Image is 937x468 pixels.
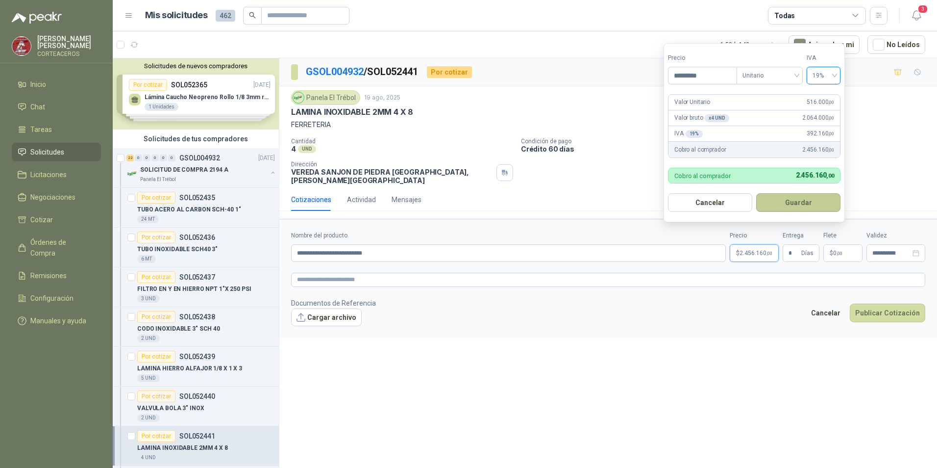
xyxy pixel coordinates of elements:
div: Por cotizar [137,430,175,442]
p: SOL052439 [179,353,215,360]
span: Cotizar [30,214,53,225]
p: SOL052435 [179,194,215,201]
a: Órdenes de Compra [12,233,101,262]
div: Todas [774,10,795,21]
p: IVA [674,129,703,138]
a: Manuales y ayuda [12,312,101,330]
span: 3 [917,4,928,14]
h1: Mis solicitudes [145,8,208,23]
a: Licitaciones [12,165,101,184]
a: Tareas [12,120,101,139]
div: 24 MT [137,215,159,223]
span: $ [830,250,833,256]
p: GSOL004932 [179,155,220,161]
a: Negociaciones [12,188,101,207]
span: 2.456.160 [802,145,834,155]
span: ,00 [826,173,834,179]
p: SOLICITUD DE COMPRA 2194 A [140,165,228,175]
p: TUBO ACERO AL CARBON SCH-40 1" [137,205,241,214]
a: Chat [12,98,101,116]
span: 392.160 [807,129,834,138]
span: Remisiones [30,270,67,281]
p: Cobro al comprador [674,145,726,155]
label: Precio [668,53,737,63]
div: Por cotizar [137,192,175,204]
span: ,00 [766,251,772,256]
p: CODO INOXIDABLE 3" SCH 40 [137,324,220,334]
div: 4 UND [137,454,160,462]
div: 2 UND [137,414,160,422]
span: Chat [30,102,45,112]
div: Por cotizar [137,390,175,402]
p: Valor bruto [674,113,729,123]
span: 19% [813,68,835,83]
p: Dirección [291,161,493,168]
p: 19 ago, 2025 [364,93,400,103]
p: 4 [291,145,296,153]
span: Inicio [30,79,46,90]
p: SOL052441 [179,433,215,440]
span: Órdenes de Compra [30,237,92,259]
div: 19 % [686,130,703,138]
p: TUBO INOXIDABLE SCH40 3" [137,245,218,254]
div: 1 - 50 de 149 [720,37,781,52]
button: Publicar Cotización [850,304,925,322]
span: Solicitudes [30,147,64,157]
span: 516.000 [807,98,834,107]
span: Manuales y ayuda [30,315,86,326]
a: Por cotizarSOL052435TUBO ACERO AL CARBON SCH-40 1"24 MT [113,188,279,228]
p: [DATE] [258,154,275,163]
button: Asignado a mi [789,35,860,54]
span: Tareas [30,124,52,135]
p: SOL052438 [179,313,215,320]
a: Por cotizarSOL052441LAMINA INOXIDABLE 2MM 4 X 84 UND [113,426,279,466]
p: Cantidad [291,138,513,145]
button: Solicitudes de nuevos compradores [117,62,275,70]
span: ,00 [828,100,834,105]
div: Solicitudes de tus compradores [113,130,279,148]
p: Documentos de Referencia [291,298,376,309]
p: FERRETERIA [291,119,925,130]
div: Panela El Trébol [291,90,360,105]
div: Mensajes [392,194,421,205]
div: 2 UND [137,335,160,342]
label: IVA [807,53,840,63]
span: ,00 [828,131,834,136]
label: Nombre del producto [291,231,726,240]
div: Actividad [347,194,376,205]
span: Unitario [742,68,797,83]
p: VEREDA SANJON DE PIEDRA [GEOGRAPHIC_DATA] , [PERSON_NAME][GEOGRAPHIC_DATA] [291,168,493,184]
div: Por cotizar [427,66,472,78]
label: Precio [730,231,779,240]
span: 462 [216,10,235,22]
p: SOL052440 [179,393,215,400]
span: 0 [833,250,842,256]
div: 0 [143,155,150,161]
span: ,00 [828,147,834,153]
button: Cargar archivo [291,309,362,326]
div: Solicitudes de nuevos compradoresPor cotizarSOL052365[DATE] Lámina Caucho Neopreno Rollo 1/8 3mm ... [113,58,279,130]
p: $ 0,00 [823,244,863,262]
div: 5 UND [137,374,160,382]
p: SOL052437 [179,274,215,281]
span: 2.456.160 [796,171,834,179]
p: SOL052436 [179,234,215,241]
div: Cotizaciones [291,194,331,205]
p: Condición de pago [521,138,933,145]
p: LAMINA INOXIDABLE 2MM 4 X 8 [291,107,413,117]
span: Días [801,245,814,261]
span: Configuración [30,293,74,304]
div: x 4 UND [705,114,729,122]
p: VALVULA BOLA 3" INOX [137,404,204,413]
a: 22 0 0 0 0 0 GSOL004932[DATE] Company LogoSOLICITUD DE COMPRA 2194 APanela El Trébol [126,152,277,183]
p: [PERSON_NAME] [PERSON_NAME] [37,35,101,49]
p: Cobro al comprador [674,173,731,179]
p: FILTRO EN Y EN HIERRO NPT 1"X 250 PSI [137,285,251,294]
img: Logo peakr [12,12,62,24]
img: Company Logo [293,92,304,103]
a: Solicitudes [12,143,101,161]
p: CORTEACEROS [37,51,101,57]
p: / SOL052441 [306,64,419,79]
span: ,00 [828,115,834,121]
label: Flete [823,231,863,240]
